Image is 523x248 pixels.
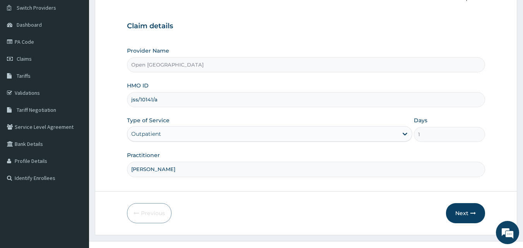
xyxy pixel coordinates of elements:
span: Tariff Negotiation [17,106,56,113]
textarea: Type your message and hit 'Enter' [4,166,147,193]
h3: Claim details [127,22,485,31]
div: Minimize live chat window [127,4,146,22]
img: d_794563401_company_1708531726252_794563401 [14,39,31,58]
label: Type of Service [127,116,170,124]
span: Switch Providers [17,4,56,11]
label: HMO ID [127,82,149,89]
label: Days [414,116,427,124]
input: Enter HMO ID [127,92,485,107]
label: Provider Name [127,47,169,55]
button: Next [446,203,485,223]
span: Claims [17,55,32,62]
span: Dashboard [17,21,42,28]
button: Previous [127,203,171,223]
div: Outpatient [131,130,161,138]
label: Practitioner [127,151,160,159]
div: Chat with us now [40,43,130,53]
span: We're online! [45,75,107,153]
span: Tariffs [17,72,31,79]
input: Enter Name [127,162,485,177]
